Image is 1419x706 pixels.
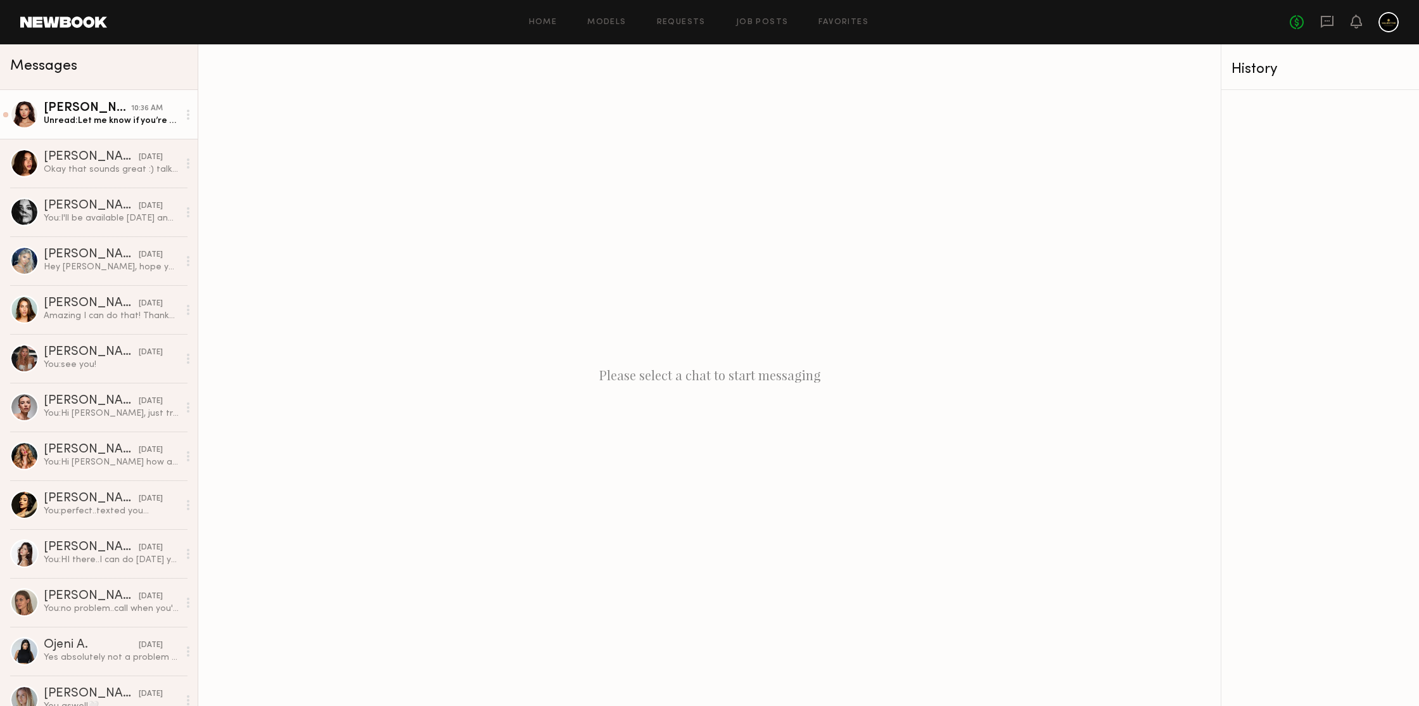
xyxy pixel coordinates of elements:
div: Please select a chat to start messaging [198,44,1221,706]
div: [DATE] [139,347,163,359]
div: You: Hi [PERSON_NAME] how are you? My name is [PERSON_NAME] and I work for a company called Valen... [44,456,179,468]
div: You: Hi [PERSON_NAME], just trying to reach out again about the ecomm gig, to see if you're still... [44,408,179,420]
a: Job Posts [736,18,789,27]
div: [DATE] [139,444,163,456]
div: 10:36 AM [131,103,163,115]
div: [PERSON_NAME] [44,346,139,359]
div: Hey [PERSON_NAME], hope you’re doing well. My sister’s instagram is @trapfordom [44,261,179,273]
div: [PERSON_NAME] [44,688,139,700]
div: Okay that sounds great :) talk soon! [44,164,179,176]
div: [DATE] [139,395,163,408]
div: [DATE] [139,298,163,310]
div: [PERSON_NAME] [44,395,139,408]
div: History [1231,62,1409,77]
div: [DATE] [139,249,163,261]
div: [PERSON_NAME] [44,541,139,554]
div: [PERSON_NAME] [44,248,139,261]
a: Favorites [818,18,869,27]
div: [PERSON_NAME] [44,444,139,456]
div: You: see you! [44,359,179,371]
div: [DATE] [139,591,163,603]
div: [DATE] [139,688,163,700]
div: Amazing I can do that! Thanks so much & looking forward to meeting you!! [44,310,179,322]
div: Yes absolutely not a problem at all! [44,651,179,664]
div: [PERSON_NAME] [44,151,139,164]
a: Requests [657,18,706,27]
div: You: I'll be available [DATE] and [DATE] if you can do that [44,212,179,224]
a: Home [529,18,557,27]
div: [PERSON_NAME] [44,200,139,212]
div: [DATE] [139,493,163,505]
div: You: HI there..I can do [DATE] yes..also [DATE] if you prefer. [44,554,179,566]
div: You: perfect..texted you... [44,505,179,517]
div: [PERSON_NAME] [44,297,139,310]
div: [DATE] [139,542,163,554]
div: You: no problem..call when you're by the gate [44,603,179,615]
div: Ojeni A. [44,639,139,651]
div: [DATE] [139,639,163,651]
a: Models [587,18,626,27]
div: [PERSON_NAME] [44,102,131,115]
div: [DATE] [139,151,163,164]
div: [PERSON_NAME] [44,492,139,505]
div: [DATE] [139,200,163,212]
span: Messages [10,59,77,74]
div: [PERSON_NAME] [44,590,139,603]
div: Unread: Let me know if you’re still interested :) [44,115,179,127]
